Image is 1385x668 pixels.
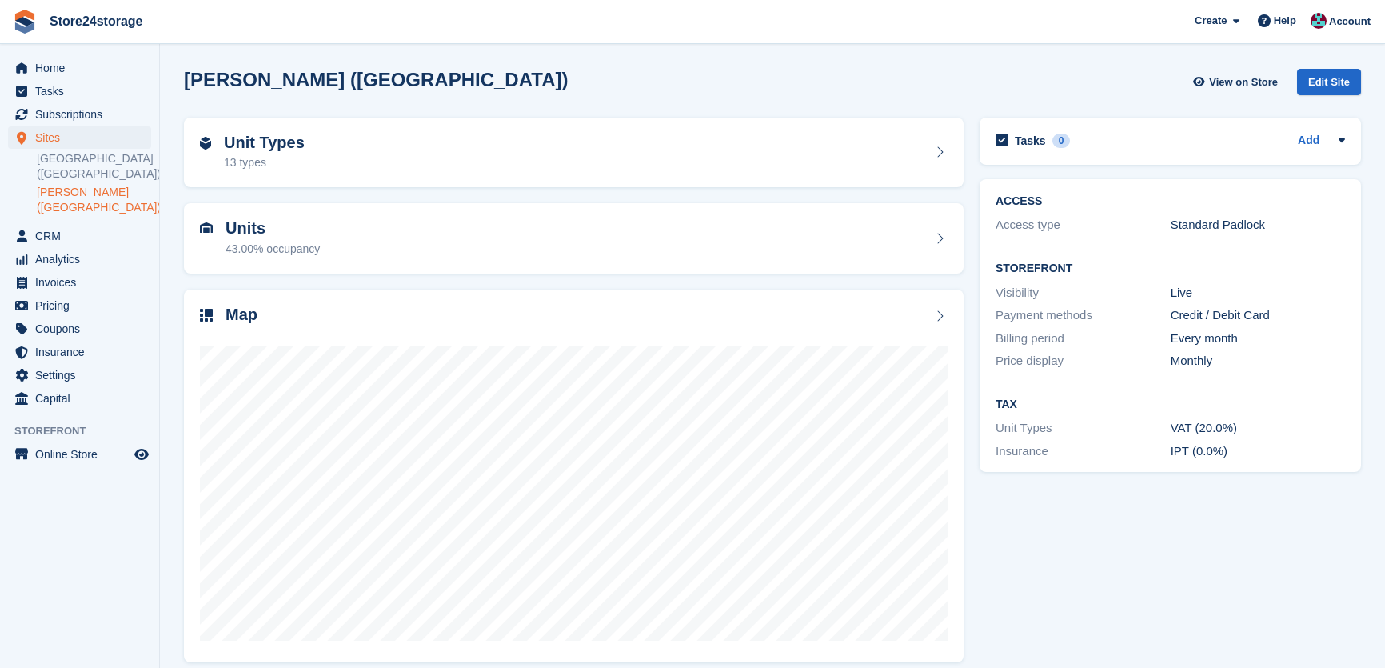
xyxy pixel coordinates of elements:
[37,185,151,215] a: [PERSON_NAME] ([GEOGRAPHIC_DATA])
[35,57,131,79] span: Home
[996,195,1345,208] h2: ACCESS
[8,294,151,317] a: menu
[35,318,131,340] span: Coupons
[1329,14,1371,30] span: Account
[35,80,131,102] span: Tasks
[8,271,151,294] a: menu
[35,103,131,126] span: Subscriptions
[200,309,213,322] img: map-icn-33ee37083ee616e46c38cad1a60f524a97daa1e2b2c8c0bc3eb3415660979fc1.svg
[200,137,211,150] img: unit-type-icn-2b2737a686de81e16bb02015468b77c625bbabd49415b5ef34ead5e3b44a266d.svg
[1297,69,1361,95] div: Edit Site
[1171,216,1346,234] div: Standard Padlock
[35,443,131,466] span: Online Store
[8,80,151,102] a: menu
[35,294,131,317] span: Pricing
[996,216,1171,234] div: Access type
[132,445,151,464] a: Preview store
[1052,134,1071,148] div: 0
[1171,330,1346,348] div: Every month
[996,352,1171,370] div: Price display
[35,225,131,247] span: CRM
[184,203,964,274] a: Units 43.00% occupancy
[1209,74,1278,90] span: View on Store
[1274,13,1296,29] span: Help
[8,248,151,270] a: menu
[8,364,151,386] a: menu
[35,248,131,270] span: Analytics
[8,126,151,149] a: menu
[226,241,320,258] div: 43.00% occupancy
[35,126,131,149] span: Sites
[226,219,320,238] h2: Units
[224,154,305,171] div: 13 types
[8,318,151,340] a: menu
[8,387,151,410] a: menu
[996,262,1345,275] h2: Storefront
[184,69,568,90] h2: [PERSON_NAME] ([GEOGRAPHIC_DATA])
[8,225,151,247] a: menu
[226,306,257,324] h2: Map
[1015,134,1046,148] h2: Tasks
[1298,132,1319,150] a: Add
[37,151,151,182] a: [GEOGRAPHIC_DATA] ([GEOGRAPHIC_DATA])
[8,57,151,79] a: menu
[1171,306,1346,325] div: Credit / Debit Card
[14,423,159,439] span: Storefront
[996,330,1171,348] div: Billing period
[35,364,131,386] span: Settings
[996,306,1171,325] div: Payment methods
[35,387,131,410] span: Capital
[1171,284,1346,302] div: Live
[8,443,151,466] a: menu
[8,341,151,363] a: menu
[1195,13,1227,29] span: Create
[996,284,1171,302] div: Visibility
[224,134,305,152] h2: Unit Types
[184,118,964,188] a: Unit Types 13 types
[1171,352,1346,370] div: Monthly
[1171,419,1346,438] div: VAT (20.0%)
[184,290,964,663] a: Map
[1191,69,1284,95] a: View on Store
[1311,13,1327,29] img: George
[1297,69,1361,102] a: Edit Site
[996,398,1345,411] h2: Tax
[13,10,37,34] img: stora-icon-8386f47178a22dfd0bd8f6a31ec36ba5ce8667c1dd55bd0f319d3a0aa187defe.svg
[1171,442,1346,461] div: IPT (0.0%)
[43,8,150,34] a: Store24storage
[996,442,1171,461] div: Insurance
[8,103,151,126] a: menu
[35,271,131,294] span: Invoices
[35,341,131,363] span: Insurance
[200,222,213,234] img: unit-icn-7be61d7bf1b0ce9d3e12c5938cc71ed9869f7b940bace4675aadf7bd6d80202e.svg
[996,419,1171,438] div: Unit Types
